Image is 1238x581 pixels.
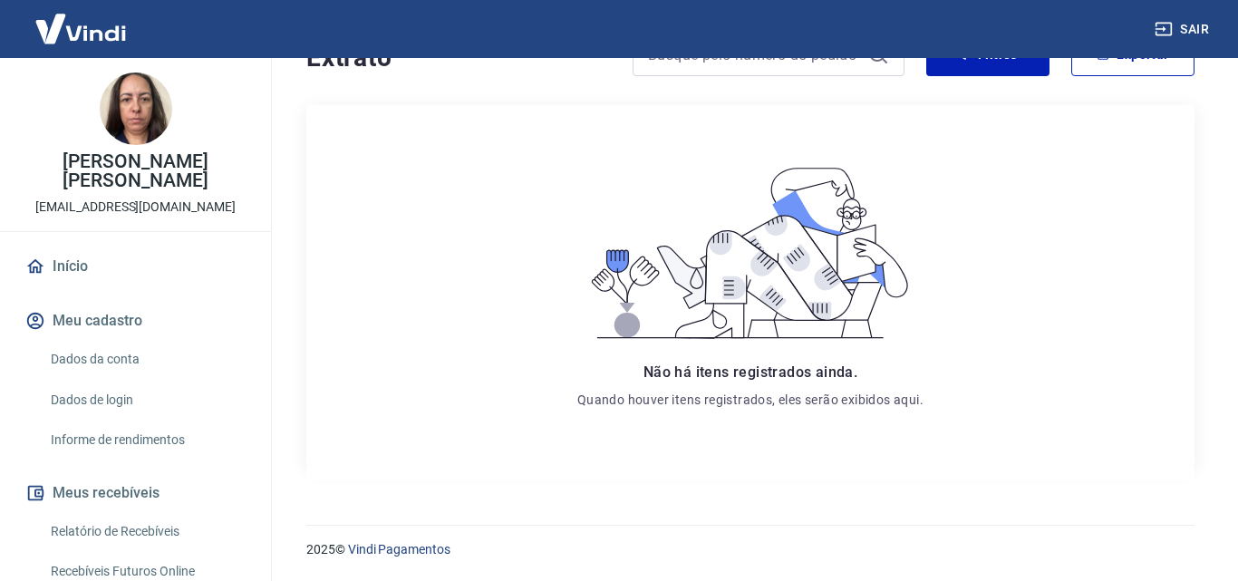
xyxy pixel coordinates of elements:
[22,473,249,513] button: Meus recebíveis
[100,73,172,145] img: a970be31-b96c-42e4-80c5-9f22de17c09c.jpeg
[306,40,611,76] h4: Extrato
[577,391,924,409] p: Quando houver itens registrados, eles serão exibidos aqui.
[348,542,450,557] a: Vindi Pagamentos
[15,152,256,190] p: [PERSON_NAME] [PERSON_NAME]
[22,1,140,56] img: Vindi
[44,382,249,419] a: Dados de login
[44,341,249,378] a: Dados da conta
[22,301,249,341] button: Meu cadastro
[306,540,1194,559] p: 2025 ©
[1151,13,1216,46] button: Sair
[35,198,236,217] p: [EMAIL_ADDRESS][DOMAIN_NAME]
[44,421,249,459] a: Informe de rendimentos
[44,513,249,550] a: Relatório de Recebíveis
[643,363,857,381] span: Não há itens registrados ainda.
[22,247,249,286] a: Início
